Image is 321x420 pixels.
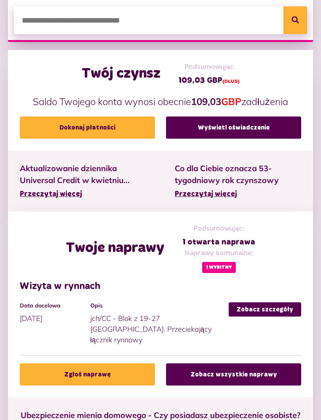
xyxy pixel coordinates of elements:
font: 1 Wybitny [206,265,232,270]
font: Naprawy komunalne: [184,250,254,257]
font: Twój czynsz [82,67,160,81]
font: Wizyta w rynnach [20,282,100,291]
font: Dokonaj płatności [59,124,115,131]
font: [DATE] [20,314,42,323]
a: Aktualizowanie dziennika Universal Credit w kwietniu... Przeczytaj więcej [20,162,151,200]
font: Zobacz szczegóły [237,306,293,313]
font: Przeczytaj więcej [20,191,82,198]
a: Zgłoś naprawę [20,363,155,386]
font: 1 otwarta naprawa [182,238,255,246]
font: zadłużenia [241,95,288,107]
font: 109,03 GBP [178,76,222,84]
font: Opis [90,302,103,309]
font: Podsumowując: [193,225,245,232]
a: Co dla Ciebie oznacza 53-tygodniowy rok czynszowy Przeczytaj więcej [175,162,301,200]
a: Dokonaj płatności [20,116,155,139]
font: Co dla Ciebie oznacza 53-tygodniowy rok czynszowy [175,163,279,185]
font: Twoje naprawy [66,241,164,255]
font: Data docelowa [20,302,61,309]
font: Aktualizowanie dziennika Universal Credit w kwietniu... [20,163,130,185]
font: Przeczytaj więcej [175,191,237,198]
font: Zobacz wszystkie naprawy [191,371,277,378]
font: Zgłoś naprawę [64,371,111,378]
font: Podsumowując [184,63,233,71]
a: Zobacz wszystkie naprawy [166,363,301,386]
a: Wyświetl oświadczenie [166,116,301,139]
font: Wyświetl oświadczenie [198,124,269,131]
font: (DŁUG) [222,79,240,84]
font: Ubezpieczenie mienia domowego - Czy posiadasz ubezpieczenie osobiste? [21,410,300,420]
font: GBP [221,95,241,107]
font: jch/CC - Blok z 19-27 [GEOGRAPHIC_DATA]. Przeciekający łącznik rynnowy [90,314,212,344]
font: Saldo Twojego konta wynosi obecnie [33,95,191,107]
font: 109,03 [191,95,221,107]
a: Zobacz szczegóły [229,302,301,317]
